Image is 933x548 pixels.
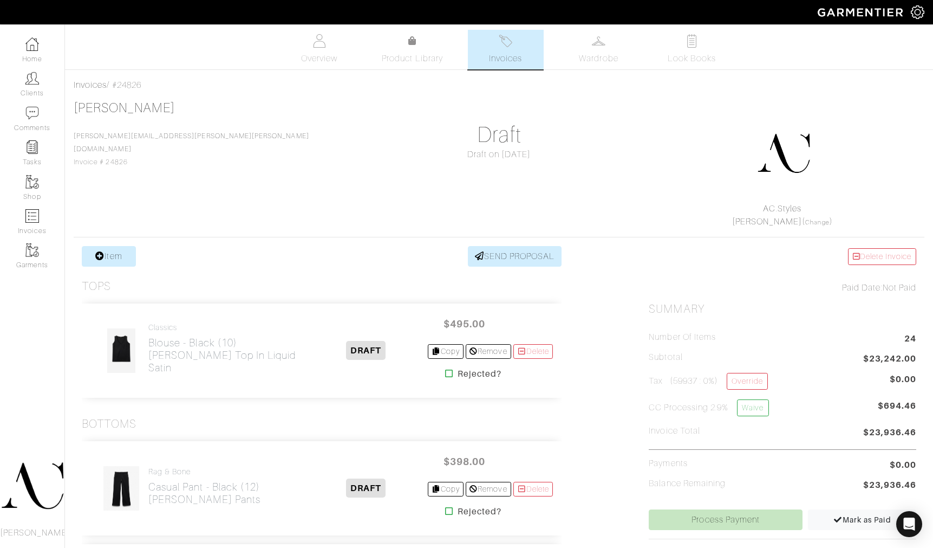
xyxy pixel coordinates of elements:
span: $495.00 [432,312,497,336]
img: orders-27d20c2124de7fd6de4e0e44c1d41de31381a507db9b33961299e4e07d508b8c.svg [499,34,512,48]
div: Not Paid [649,281,916,294]
h5: Payments [649,459,687,469]
img: basicinfo-40fd8af6dae0f16599ec9e87c0ef1c0a1fdea2edbe929e3d69a839185d80c458.svg [312,34,326,48]
span: Overview [301,52,337,65]
img: gCiphybid52CVzg31HGppyEm [103,466,140,511]
img: orders-icon-0abe47150d42831381b5fb84f609e132dff9fe21cb692f30cb5eec754e2cba89.png [25,209,39,223]
a: Delete [513,482,553,497]
a: Mark as Paid [808,510,916,530]
span: 24 [904,332,916,347]
h1: Draft [366,122,633,148]
img: comment-icon-a0a6a9ef722e966f86d9cbdc48e553b5cf19dbc54f86b18d962a5391bc8f6eb6.png [25,106,39,120]
span: Mark as Paid [833,515,891,524]
h2: Blouse - Black (10) [PERSON_NAME] Top in Liquid Satin [148,337,305,374]
h2: Summary [649,302,916,316]
img: todo-9ac3debb85659649dc8f770b8b6100bb5dab4b48dedcbae339e5042a72dfd3cc.svg [685,34,699,48]
a: Remove [466,482,511,497]
h5: Invoice Total [649,426,700,436]
a: Look Books [654,30,730,69]
span: $0.00 [890,459,916,472]
h5: Subtotal [649,352,682,363]
h2: Casual Pant - Black (12) [PERSON_NAME] Pants [148,481,260,506]
span: $0.00 [890,373,916,386]
img: garmentier-logo-header-white-b43fb05a5012e4ada735d5af1a66efaba907eab6374d6393d1fbf88cb4ef424d.png [812,3,911,22]
a: AC.Styles [763,204,801,214]
img: 1750451417276.png [756,126,811,180]
a: Waive [737,399,768,416]
div: / #24826 [74,79,924,92]
a: Invoices [74,80,107,90]
a: Invoices [468,30,544,69]
span: Invoice # 24826 [74,132,309,166]
a: Copy [428,344,464,359]
span: $398.00 [432,450,497,473]
span: Paid Date: [842,283,883,293]
a: Override [727,373,767,390]
div: Open Intercom Messenger [896,511,922,537]
img: garments-icon-b7da505a4dc4fd61783c78ac3ca0ef83fa9d6f193b1c9dc38574b1d14d53ca28.png [25,243,39,257]
span: DRAFT [346,341,386,360]
h5: Number of Items [649,332,716,343]
a: [PERSON_NAME] [732,217,802,227]
span: $23,242.00 [863,352,917,367]
img: clients-icon-6bae9207a08558b7cb47a8932f037763ab4055f8c8b6bfacd5dc20c3e0201464.png [25,72,39,85]
a: Delete Invoice [848,248,916,265]
a: Product Library [375,35,451,65]
span: $694.46 [878,399,916,421]
span: $23,936.46 [863,479,917,493]
img: garments-icon-b7da505a4dc4fd61783c78ac3ca0ef83fa9d6f193b1c9dc38574b1d14d53ca28.png [25,175,39,189]
h4: rag & bone [148,467,260,476]
div: Draft on [DATE] [366,148,633,161]
span: $23,936.46 [863,426,917,441]
img: reminder-icon-8004d30b9f0a5d33ae49ab947aed9ed385cf756f9e5892f1edd6e32f2345188e.png [25,140,39,154]
h5: Balance Remaining [649,479,726,489]
a: Remove [466,344,511,359]
strong: Rejected? [458,505,501,518]
a: Process Payment [649,510,802,530]
img: dashboard-icon-dbcd8f5a0b271acd01030246c82b418ddd0df26cd7fceb0bd07c9910d44c42f6.png [25,37,39,51]
span: Invoices [489,52,522,65]
img: gear-icon-white-bd11855cb880d31180b6d7d6211b90ccbf57a29d726f0c71d8c61bd08dd39cc2.png [911,5,924,19]
h5: CC Processing 2.9% [649,399,768,416]
h5: Tax (59937 : 0%) [649,373,767,390]
a: Classics Blouse - Black (10)[PERSON_NAME] Top in Liquid Satin [148,323,305,374]
span: Look Books [668,52,716,65]
img: wardrobe-487a4870c1b7c33e795ec22d11cfc2ed9d08956e64fb3008fe2437562e282088.svg [592,34,605,48]
h3: Tops [82,280,111,293]
a: Overview [282,30,357,69]
a: rag & bone Casual Pant - Black (12)[PERSON_NAME] Pants [148,467,260,506]
h3: Bottoms [82,417,136,431]
span: Product Library [382,52,443,65]
a: Change [805,219,829,225]
img: sCt46tY2PMbvv3VWsw27ou7g [107,328,135,373]
a: Copy [428,482,464,497]
strong: Rejected? [458,368,501,381]
a: Item [82,246,136,267]
span: DRAFT [346,479,386,498]
a: [PERSON_NAME] [74,101,175,115]
a: Wardrobe [561,30,637,69]
a: Delete [513,344,553,359]
div: ( ) [653,202,911,228]
h4: Classics [148,323,305,332]
a: [PERSON_NAME][EMAIL_ADDRESS][PERSON_NAME][PERSON_NAME][DOMAIN_NAME] [74,132,309,153]
span: Wardrobe [579,52,618,65]
a: SEND PROPOSAL [468,246,562,267]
